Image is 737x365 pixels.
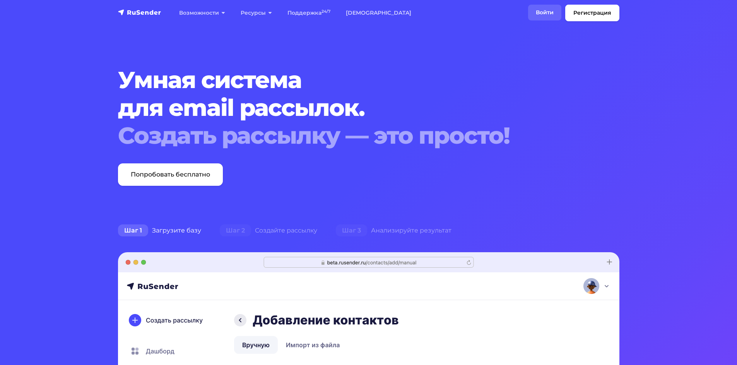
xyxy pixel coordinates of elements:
[118,163,223,186] a: Попробовать бесплатно
[118,8,161,16] img: RuSender
[118,224,148,237] span: Шаг 1
[109,223,210,238] div: Загрузите базу
[336,224,367,237] span: Шаг 3
[220,224,251,237] span: Шаг 2
[528,5,561,20] a: Войти
[321,9,330,14] sup: 24/7
[118,66,577,149] h1: Умная система для email рассылок.
[327,223,461,238] div: Анализируйте результат
[280,5,338,21] a: Поддержка24/7
[338,5,419,21] a: [DEMOGRAPHIC_DATA]
[171,5,233,21] a: Возможности
[118,122,577,149] div: Создать рассылку — это просто!
[210,223,327,238] div: Создайте рассылку
[233,5,280,21] a: Ресурсы
[565,5,619,21] a: Регистрация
